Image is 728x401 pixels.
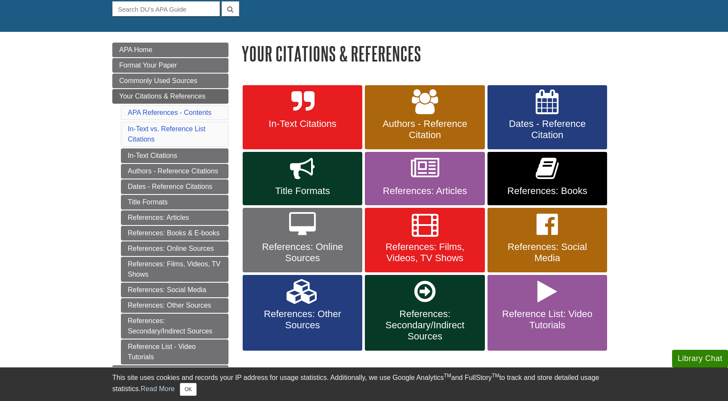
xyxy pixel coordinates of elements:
[249,308,356,331] span: References: Other Sources
[112,43,228,57] a: APA Home
[365,275,484,351] a: References: Secondary/Indirect Sources
[121,339,228,364] a: Reference List - Video Tutorials
[487,85,607,150] a: Dates - Reference Citation
[112,1,220,16] input: Search DU's APA Guide
[121,283,228,297] a: References: Social Media
[121,314,228,339] a: References: Secondary/Indirect Sources
[487,275,607,351] a: Reference List: Video Tutorials
[121,257,228,282] a: References: Films, Videos, TV Shows
[371,308,478,342] span: References: Secondary/Indirect Sources
[492,373,499,379] sup: TM
[241,43,616,65] h1: Your Citations & References
[121,226,228,241] a: References: Books & E-books
[121,148,228,163] a: In-Text Citations
[128,109,211,116] a: APA References - Contents
[112,58,228,73] a: Format Your Paper
[121,298,228,313] a: References: Other Sources
[121,179,228,194] a: Dates - Reference Citations
[243,208,362,272] a: References: Online Sources
[141,385,175,392] a: Read More
[128,125,206,143] a: In-Text vs. Reference List Citations
[121,195,228,210] a: Title Formats
[494,241,601,264] span: References: Social Media
[365,85,484,150] a: Authors - Reference Citation
[365,208,484,272] a: References: Films, Videos, TV Shows
[249,118,356,130] span: In-Text Citations
[371,241,478,264] span: References: Films, Videos, TV Shows
[672,350,728,367] button: Library Chat
[243,85,362,150] a: In-Text Citations
[121,241,228,256] a: References: Online Sources
[249,185,356,197] span: Title Formats
[371,118,478,141] span: Authors - Reference Citation
[119,46,152,53] span: APA Home
[119,62,177,69] span: Format Your Paper
[365,152,484,205] a: References: Articles
[371,185,478,197] span: References: Articles
[249,241,356,264] span: References: Online Sources
[112,89,228,104] a: Your Citations & References
[112,43,228,395] div: Guide Page Menu
[487,152,607,205] a: References: Books
[243,275,362,351] a: References: Other Sources
[180,383,197,396] button: Close
[487,208,607,272] a: References: Social Media
[112,373,616,396] div: This site uses cookies and records your IP address for usage statistics. Additionally, we use Goo...
[119,77,197,84] span: Commonly Used Sources
[121,210,228,225] a: References: Articles
[444,373,451,379] sup: TM
[494,185,601,197] span: References: Books
[494,118,601,141] span: Dates - Reference Citation
[119,93,205,100] span: Your Citations & References
[494,308,601,331] span: Reference List: Video Tutorials
[243,152,362,205] a: Title Formats
[112,365,228,380] a: More APA Help
[112,74,228,88] a: Commonly Used Sources
[121,164,228,179] a: Authors - Reference Citations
